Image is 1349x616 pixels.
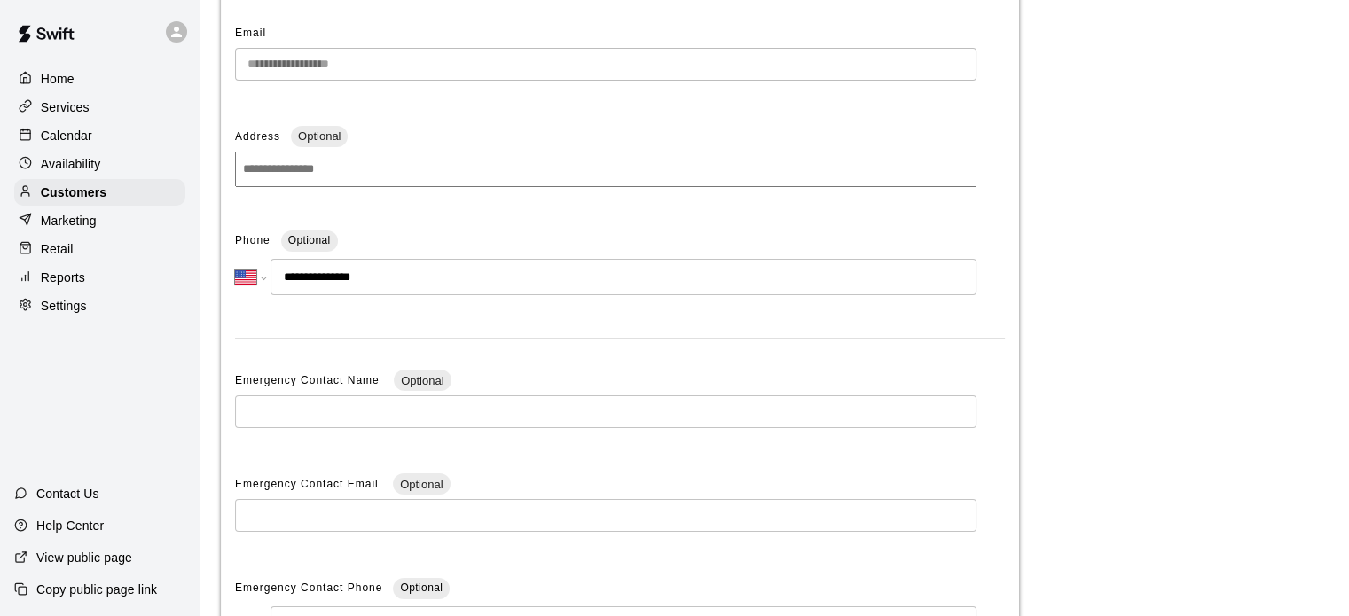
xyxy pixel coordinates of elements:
[14,292,185,319] a: Settings
[41,212,97,230] p: Marketing
[400,581,443,594] span: Optional
[36,485,99,503] p: Contact Us
[41,98,90,116] p: Services
[288,234,331,246] span: Optional
[235,27,266,39] span: Email
[14,207,185,234] a: Marketing
[41,297,87,315] p: Settings
[41,269,85,286] p: Reports
[235,374,383,386] span: Emergency Contact Name
[235,48,976,81] div: The email of an existing customer can only be changed by the customer themselves at https://book....
[235,478,382,490] span: Emergency Contact Email
[36,549,132,566] p: View public page
[394,374,451,387] span: Optional
[41,183,106,201] p: Customers
[41,70,75,88] p: Home
[14,236,185,262] a: Retail
[14,179,185,206] a: Customers
[41,127,92,144] p: Calendar
[41,155,101,173] p: Availability
[14,264,185,291] a: Reports
[235,130,280,143] span: Address
[235,227,271,255] span: Phone
[41,240,74,258] p: Retail
[14,122,185,149] a: Calendar
[36,581,157,598] p: Copy public page link
[14,94,185,121] a: Services
[235,574,382,603] span: Emergency Contact Phone
[36,517,104,534] p: Help Center
[14,151,185,177] a: Availability
[291,129,348,143] span: Optional
[393,478,450,491] span: Optional
[14,66,185,92] a: Home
